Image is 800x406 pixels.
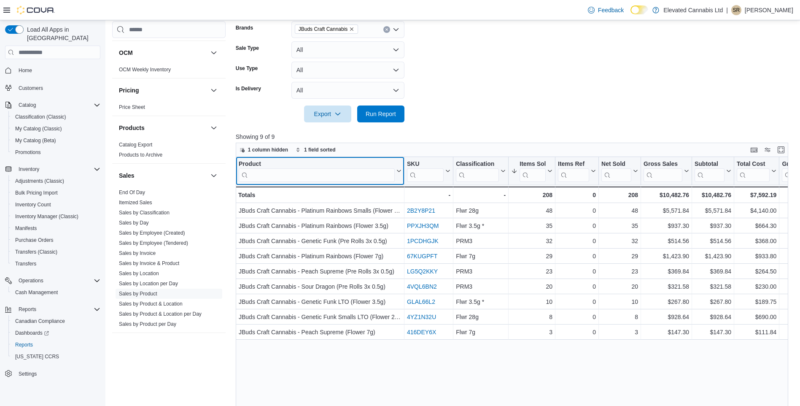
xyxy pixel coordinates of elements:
button: My Catalog (Beta) [8,135,104,146]
div: - [407,190,450,200]
a: Sales by Product [119,291,157,297]
span: Operations [15,276,100,286]
a: Dashboards [8,327,104,339]
a: Purchase Orders [12,235,57,245]
button: Operations [15,276,47,286]
div: Flwr 28g [456,206,506,216]
div: 208 [511,190,552,200]
span: Canadian Compliance [15,318,65,325]
div: 8 [601,312,638,322]
input: Dark Mode [630,5,648,14]
span: Settings [19,371,37,377]
div: JBuds Craft Cannabis - Genetic Funk Smalls LTO (Flower 28g) [239,312,401,322]
a: End Of Day [119,189,145,195]
span: [US_STATE] CCRS [15,353,59,360]
a: Promotions [12,147,44,157]
button: Clear input [383,26,390,33]
div: 0 [558,312,596,322]
button: Items Sold [511,160,552,182]
label: Sale Type [236,45,259,51]
span: Transfers (Classic) [12,247,100,257]
div: Items Ref [558,160,589,168]
div: Products [112,140,226,163]
div: 32 [601,236,638,246]
div: $4,140.00 [737,206,776,216]
a: Sales by Location per Day [119,281,178,287]
div: Net Sold [601,160,631,182]
div: $5,571.84 [695,206,731,216]
a: Reports [12,340,36,350]
span: Sales by Location [119,270,159,277]
span: SR [733,5,740,15]
div: 0 [558,266,596,276]
div: JBuds Craft Cannabis - Platinum Rainbows (Flower 7g) [239,251,401,261]
a: Sales by Employee (Tendered) [119,240,188,246]
p: [PERSON_NAME] [745,5,793,15]
a: Transfers (Classic) [12,247,61,257]
a: Sales by Employee (Created) [119,230,185,236]
button: All [291,82,404,99]
div: $1,423.90 [695,251,731,261]
div: Subtotal [695,160,725,168]
button: Reports [8,339,104,351]
span: Customers [19,85,43,92]
div: $321.58 [644,281,689,292]
a: Settings [15,369,40,379]
span: Manifests [12,223,100,233]
div: $189.75 [737,297,776,307]
div: $5,571.84 [644,206,689,216]
span: Cash Management [12,287,100,298]
span: Classification (Classic) [15,114,66,120]
button: OCM [209,48,219,58]
a: Sales by Classification [119,210,170,216]
span: Catalog [15,100,100,110]
div: $514.56 [644,236,689,246]
button: 1 column hidden [236,145,291,155]
div: $690.00 [737,312,776,322]
a: 4YZ1N32U [407,314,436,320]
button: Reports [2,303,104,315]
span: OCM Weekly Inventory [119,66,171,73]
span: Canadian Compliance [12,316,100,326]
a: 2B2Y8P21 [407,207,435,214]
div: $514.56 [695,236,731,246]
a: Inventory Manager (Classic) [12,211,82,222]
span: Promotions [15,149,41,156]
span: Sales by Classification [119,209,170,216]
a: [US_STATE] CCRS [12,352,62,362]
label: Brands [236,24,253,31]
button: Products [119,124,207,132]
div: PRM3 [456,266,506,276]
a: Canadian Compliance [12,316,68,326]
div: 0 [558,236,596,246]
button: Sales [119,171,207,180]
button: [US_STATE] CCRS [8,351,104,363]
button: Classification [456,160,506,182]
div: $368.00 [737,236,776,246]
button: Pricing [209,85,219,95]
span: Price Sheet [119,104,145,111]
span: Transfers [12,259,100,269]
button: Products [209,123,219,133]
span: Promotions [12,147,100,157]
div: Flwr 3.5g * [456,221,506,231]
span: Sales by Employee (Created) [119,230,185,236]
div: 208 [601,190,638,200]
span: Washington CCRS [12,352,100,362]
a: LG5Q2KKY [407,268,438,275]
p: | [726,5,728,15]
div: - [456,190,506,200]
div: Sales [112,187,226,333]
div: 0 [558,190,596,200]
a: My Catalog (Classic) [12,124,65,134]
span: Catalog [19,102,36,108]
div: $937.30 [644,221,689,231]
span: Reports [15,341,33,348]
a: Adjustments (Classic) [12,176,67,186]
div: 3 [511,327,552,337]
span: My Catalog (Beta) [12,135,100,146]
span: Catalog Export [119,141,152,148]
button: Pricing [119,86,207,95]
h3: OCM [119,49,133,57]
button: Inventory [2,163,104,175]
